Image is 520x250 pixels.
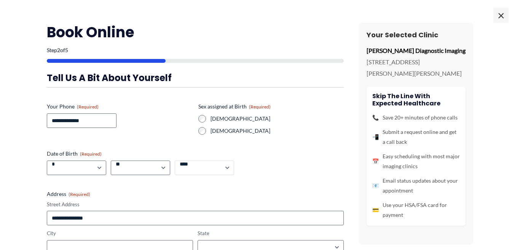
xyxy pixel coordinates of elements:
span: × [493,8,509,23]
span: 📧 [372,181,379,191]
span: 5 [65,47,68,53]
h3: Your Selected Clinic [367,30,466,39]
legend: Date of Birth [47,150,102,158]
legend: Sex assigned at Birth [198,103,271,110]
span: (Required) [69,191,90,197]
h2: Book Online [47,23,344,41]
label: [DEMOGRAPHIC_DATA] [211,115,344,123]
li: Submit a request online and get a call back [372,127,460,147]
label: Your Phone [47,103,192,110]
label: [DEMOGRAPHIC_DATA] [211,127,344,135]
p: [PERSON_NAME] Diagnostic Imaging [367,45,466,56]
h4: Skip the line with Expected Healthcare [372,92,460,107]
li: Use your HSA/FSA card for payment [372,200,460,220]
span: (Required) [249,104,271,110]
label: City [47,230,193,237]
label: State [198,230,344,237]
li: Easy scheduling with most major imaging clinics [372,151,460,171]
p: [STREET_ADDRESS][PERSON_NAME][PERSON_NAME] [367,56,466,79]
legend: Address [47,190,90,198]
li: Save 20+ minutes of phone calls [372,113,460,123]
label: Street Address [47,201,344,208]
span: 📲 [372,132,379,142]
h3: Tell us a bit about yourself [47,72,344,84]
span: (Required) [80,151,102,157]
span: 💳 [372,205,379,215]
span: (Required) [77,104,99,110]
p: Step of [47,48,344,53]
span: 📅 [372,156,379,166]
li: Email status updates about your appointment [372,176,460,196]
span: 2 [57,47,60,53]
span: 📞 [372,113,379,123]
